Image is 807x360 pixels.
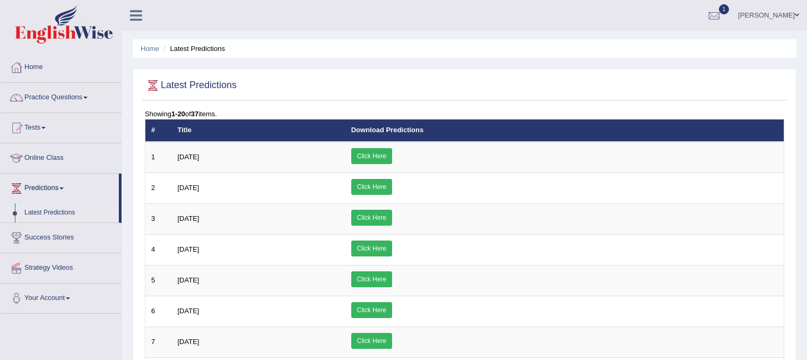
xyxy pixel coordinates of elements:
[719,4,730,14] span: 1
[20,203,119,222] a: Latest Predictions
[1,284,122,310] a: Your Account
[145,119,172,142] th: #
[351,241,392,256] a: Click Here
[351,333,392,349] a: Click Here
[351,148,392,164] a: Click Here
[178,184,199,192] span: [DATE]
[345,119,784,142] th: Download Predictions
[171,110,185,118] b: 1-20
[351,210,392,226] a: Click Here
[145,327,172,357] td: 7
[145,203,172,234] td: 3
[145,234,172,265] td: 4
[1,174,119,200] a: Predictions
[145,296,172,327] td: 6
[1,143,122,170] a: Online Class
[145,78,237,93] h2: Latest Predictions
[145,265,172,296] td: 5
[161,44,225,54] li: Latest Predictions
[145,173,172,203] td: 2
[351,179,392,195] a: Click Here
[1,83,122,109] a: Practice Questions
[172,119,345,142] th: Title
[1,113,122,140] a: Tests
[178,276,199,284] span: [DATE]
[1,223,122,250] a: Success Stories
[178,245,199,253] span: [DATE]
[178,307,199,315] span: [DATE]
[1,253,122,280] a: Strategy Videos
[145,109,784,119] div: Showing of items.
[141,45,159,53] a: Home
[178,338,199,346] span: [DATE]
[145,142,172,173] td: 1
[178,153,199,161] span: [DATE]
[351,302,392,318] a: Click Here
[191,110,198,118] b: 37
[178,215,199,222] span: [DATE]
[351,271,392,287] a: Click Here
[1,53,122,79] a: Home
